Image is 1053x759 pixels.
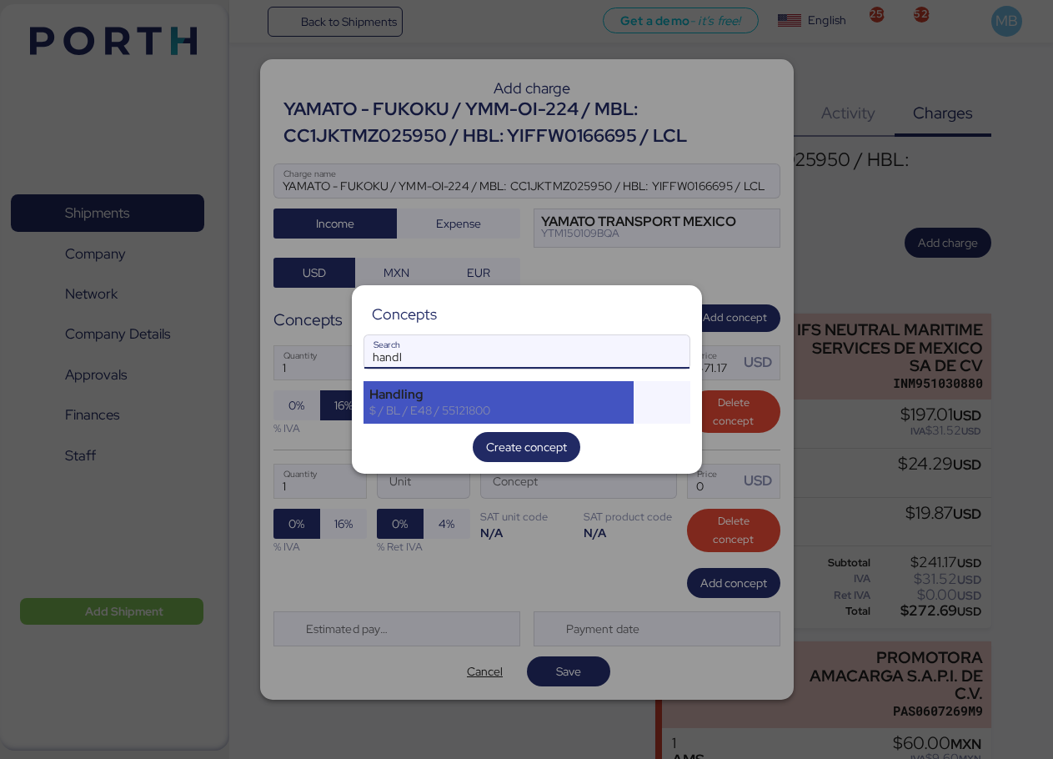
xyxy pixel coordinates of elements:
div: Concepts [372,307,437,322]
div: $ / BL / E48 / 55121800 [369,403,629,418]
input: Search [364,335,689,369]
div: Handling [369,387,629,402]
span: Create concept [486,437,567,457]
button: Create concept [473,432,580,462]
